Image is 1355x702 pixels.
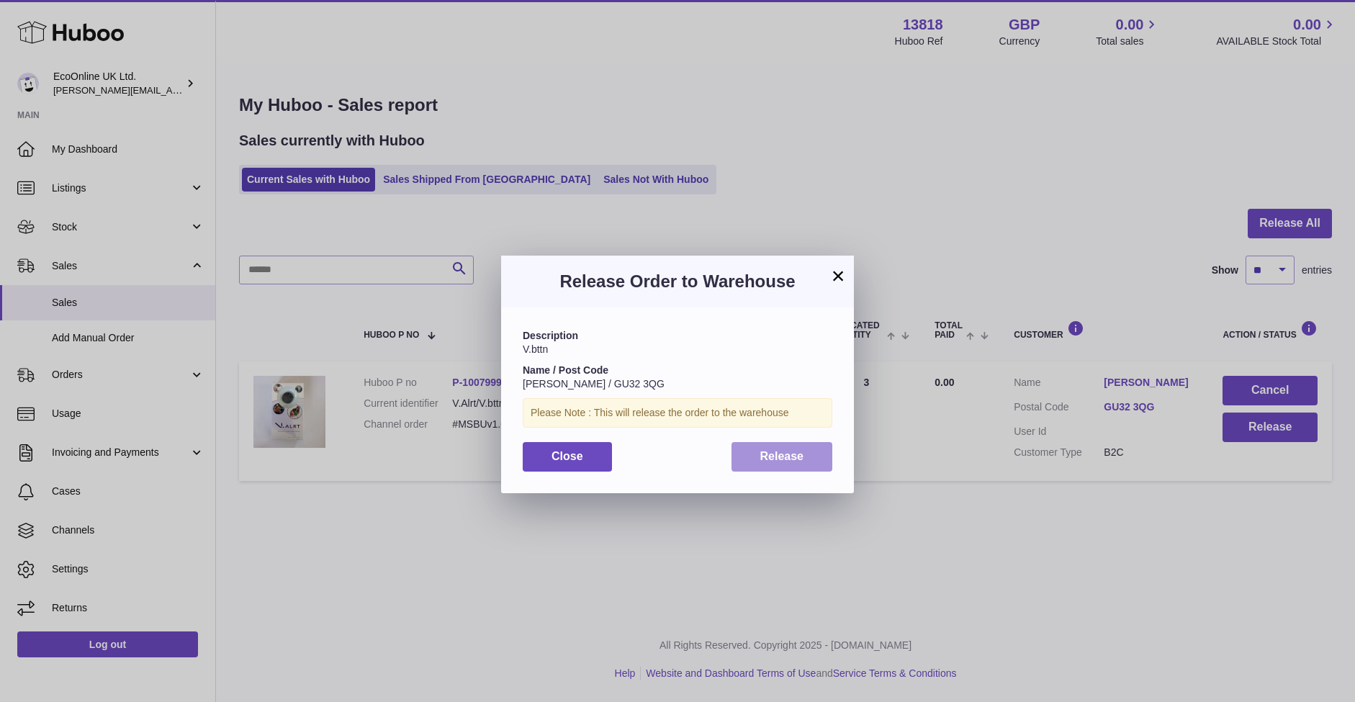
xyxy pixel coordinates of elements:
[731,442,833,472] button: Release
[523,378,665,390] span: [PERSON_NAME] / GU32 3QG
[523,442,612,472] button: Close
[760,450,804,462] span: Release
[523,398,832,428] div: Please Note : This will release the order to the warehouse
[523,364,608,376] strong: Name / Post Code
[829,267,847,284] button: ×
[523,330,578,341] strong: Description
[523,270,832,293] h3: Release Order to Warehouse
[523,343,548,355] span: V.bttn
[552,450,583,462] span: Close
